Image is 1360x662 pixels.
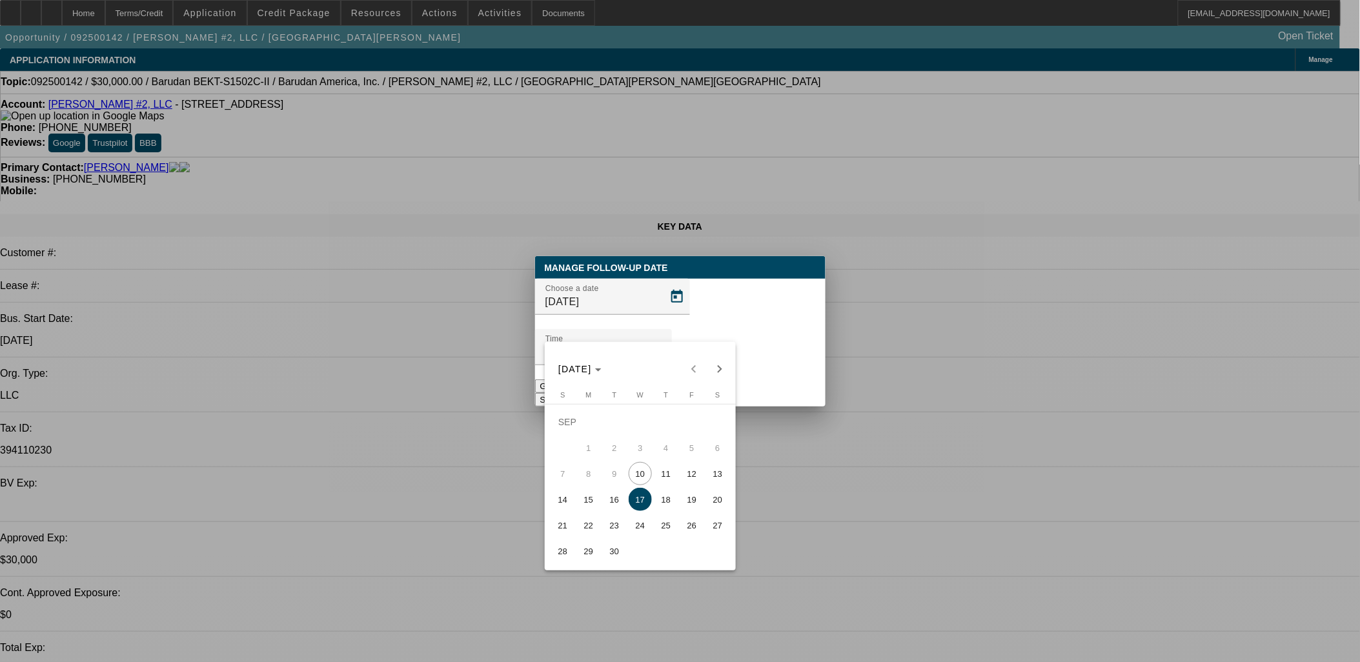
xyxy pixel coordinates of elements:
span: T [664,391,669,399]
span: 16 [603,488,626,511]
span: 27 [706,514,729,537]
span: W [637,391,644,399]
button: September 27, 2025 [705,512,731,538]
span: 23 [603,514,626,537]
button: September 13, 2025 [705,461,731,486]
button: September 18, 2025 [653,486,679,512]
button: September 7, 2025 [550,461,576,486]
span: 8 [577,462,600,485]
span: 18 [655,488,678,511]
button: September 20, 2025 [705,486,731,512]
button: Next month [707,356,733,382]
span: S [560,391,565,399]
span: 1 [577,436,600,459]
span: S [715,391,720,399]
span: 24 [629,514,652,537]
span: 4 [655,436,678,459]
span: 20 [706,488,729,511]
button: September 9, 2025 [602,461,627,486]
span: [DATE] [558,364,592,374]
button: September 11, 2025 [653,461,679,486]
span: 15 [577,488,600,511]
button: September 25, 2025 [653,512,679,538]
span: 9 [603,462,626,485]
span: 30 [603,539,626,563]
button: September 23, 2025 [602,512,627,538]
span: 3 [629,436,652,459]
span: 19 [680,488,704,511]
span: 2 [603,436,626,459]
button: September 6, 2025 [705,435,731,461]
button: September 30, 2025 [602,538,627,564]
button: September 15, 2025 [576,486,602,512]
span: 12 [680,462,704,485]
span: 29 [577,539,600,563]
span: 13 [706,462,729,485]
button: September 16, 2025 [602,486,627,512]
span: 22 [577,514,600,537]
span: 10 [629,462,652,485]
button: September 5, 2025 [679,435,705,461]
span: 7 [551,462,574,485]
span: 6 [706,436,729,459]
button: September 17, 2025 [627,486,653,512]
button: September 12, 2025 [679,461,705,486]
span: 25 [655,514,678,537]
button: September 19, 2025 [679,486,705,512]
span: 17 [629,488,652,511]
button: September 10, 2025 [627,461,653,486]
button: September 22, 2025 [576,512,602,538]
span: M [585,391,591,399]
span: 5 [680,436,704,459]
button: September 14, 2025 [550,486,576,512]
button: September 29, 2025 [576,538,602,564]
span: 21 [551,514,574,537]
td: SEP [550,409,731,435]
span: 14 [551,488,574,511]
span: F [690,391,695,399]
span: 11 [655,462,678,485]
button: September 26, 2025 [679,512,705,538]
button: September 8, 2025 [576,461,602,486]
span: 26 [680,514,704,537]
button: September 1, 2025 [576,435,602,461]
button: September 4, 2025 [653,435,679,461]
button: September 2, 2025 [602,435,627,461]
button: September 24, 2025 [627,512,653,538]
button: Choose month and year [553,357,607,381]
button: September 21, 2025 [550,512,576,538]
button: September 28, 2025 [550,538,576,564]
span: T [613,391,617,399]
span: 28 [551,539,574,563]
button: September 3, 2025 [627,435,653,461]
